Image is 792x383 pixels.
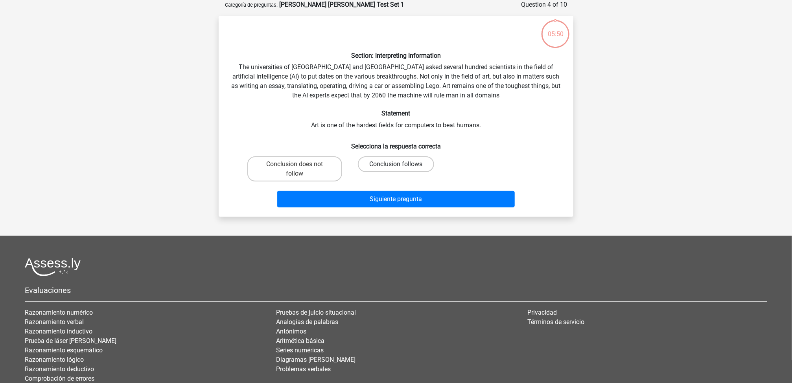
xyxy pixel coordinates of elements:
[279,1,404,8] strong: [PERSON_NAME] [PERSON_NAME] Test Set 1
[231,52,561,59] h6: Section: Interpreting Information
[25,318,84,326] a: Razonamiento verbal
[541,19,570,39] div: 05:50
[25,309,93,316] a: Razonamiento numérico
[247,156,342,181] label: Conclusion does not follow
[231,136,561,150] h6: Selecciona la respuesta correcta
[311,121,481,129] font: Art is one of the hardest fields for computers to beat humans.
[25,375,94,382] a: Comprobación de errores
[231,110,561,117] h6: Statement
[25,365,94,373] a: Razonamiento deductivo
[25,356,84,363] a: Razonamiento lógico
[528,318,585,326] a: Términos de servicio
[276,337,324,345] a: Aritmética básica
[276,318,338,326] a: Analogías de palabras
[276,356,355,363] a: Diagramas [PERSON_NAME]
[276,309,356,316] a: Pruebas de juicio situacional
[25,258,81,276] img: Logotipo de Assessly
[225,2,278,8] small: Categoría de preguntas:
[25,346,103,354] a: Razonamiento esquemático
[25,337,116,345] a: Prueba de láser [PERSON_NAME]
[25,286,767,295] h5: Evaluaciones
[276,365,331,373] a: Problemas verbales
[25,328,92,335] a: Razonamiento inductivo
[232,63,561,99] font: The universities of [GEOGRAPHIC_DATA] and [GEOGRAPHIC_DATA] asked several hundred scientists in t...
[276,346,324,354] a: Series numéricas
[277,191,515,207] button: Siguiente pregunta
[358,156,434,172] label: Conclusion follows
[276,328,306,335] a: Antónimos
[528,309,557,316] a: Privacidad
